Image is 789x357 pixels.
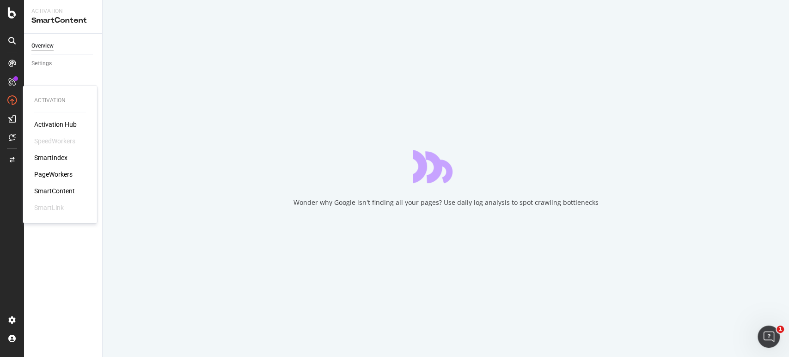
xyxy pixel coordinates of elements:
[31,59,52,68] div: Settings
[34,153,67,162] a: SmartIndex
[34,203,64,212] div: SmartLink
[31,41,96,51] a: Overview
[31,41,54,51] div: Overview
[34,97,86,105] div: Activation
[31,7,95,15] div: Activation
[413,150,479,183] div: animation
[31,59,96,68] a: Settings
[777,326,784,333] span: 1
[758,326,780,348] iframe: Intercom live chat
[34,186,75,196] a: SmartContent
[34,120,77,129] a: Activation Hub
[294,198,599,207] div: Wonder why Google isn't finding all your pages? Use daily log analysis to spot crawling bottlenecks
[34,136,75,146] div: SpeedWorkers
[34,170,73,179] a: PageWorkers
[31,15,95,26] div: SmartContent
